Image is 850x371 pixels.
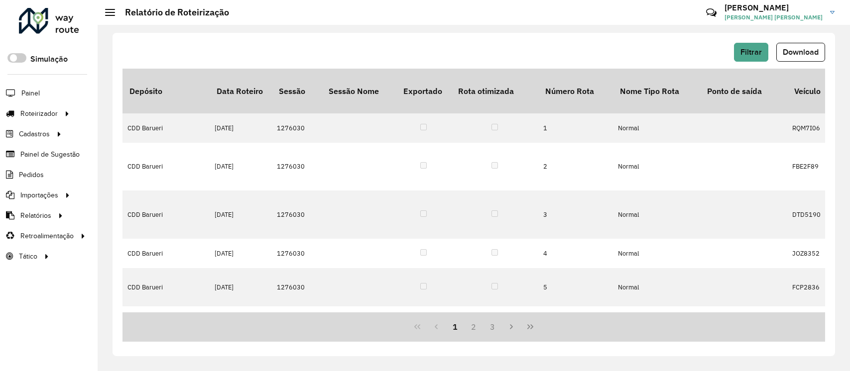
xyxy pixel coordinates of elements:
td: 2 [538,143,613,191]
span: Roteirizador [20,108,58,119]
td: 5 [538,268,613,307]
td: 4 [538,239,613,268]
th: Data Roteiro [210,69,272,113]
td: 1 [538,113,613,142]
td: 1276030 [272,113,322,142]
span: Pedidos [19,170,44,180]
td: [DATE] [210,113,272,142]
td: [DATE] [210,268,272,307]
td: CDD Barueri [122,113,210,142]
td: 3 [538,190,613,239]
td: CDD Barueri [122,190,210,239]
span: Filtrar [740,48,762,56]
h3: [PERSON_NAME] [725,3,823,12]
th: Sessão Nome [322,69,396,113]
td: [DATE] [210,190,272,239]
span: Cadastros [19,129,50,139]
button: Next Page [502,317,521,336]
td: Normal [613,113,700,142]
span: Download [783,48,819,56]
span: Tático [19,251,37,262]
button: Last Page [521,317,540,336]
td: CDD Barueri [122,239,210,268]
button: Download [776,43,825,62]
th: Rota otimizada [451,69,538,113]
td: JOZ8352 [787,239,837,268]
label: Simulação [30,53,68,65]
span: [PERSON_NAME] [PERSON_NAME] [725,13,823,22]
button: 3 [483,317,502,336]
td: Normal [613,190,700,239]
td: FCP2836 [787,268,837,307]
td: Normal [613,143,700,191]
td: [DATE] [210,239,272,268]
td: FBE2F89 [787,143,837,191]
button: 1 [446,317,465,336]
a: Contato Rápido [701,2,722,23]
td: 1276030 [272,190,322,239]
th: Nome Tipo Rota [613,69,700,113]
th: Exportado [396,69,451,113]
span: Relatórios [20,210,51,221]
td: DTD5190 [787,190,837,239]
button: Filtrar [734,43,768,62]
button: 2 [465,317,484,336]
span: Painel de Sugestão [20,149,80,160]
th: Sessão [272,69,322,113]
span: Importações [20,190,58,200]
th: Veículo [787,69,837,113]
th: Número Rota [538,69,613,113]
h2: Relatório de Roteirização [115,7,229,18]
td: CDD Barueri [122,268,210,307]
th: Ponto de saída [700,69,787,113]
td: RQM7I06 [787,113,837,142]
td: [DATE] [210,143,272,191]
td: 1276030 [272,268,322,307]
td: Normal [613,268,700,307]
td: 1276030 [272,239,322,268]
td: Normal [613,239,700,268]
th: Depósito [122,69,210,113]
td: CDD Barueri [122,143,210,191]
span: Painel [21,88,40,98]
span: Retroalimentação [20,231,74,241]
td: 1276030 [272,143,322,191]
